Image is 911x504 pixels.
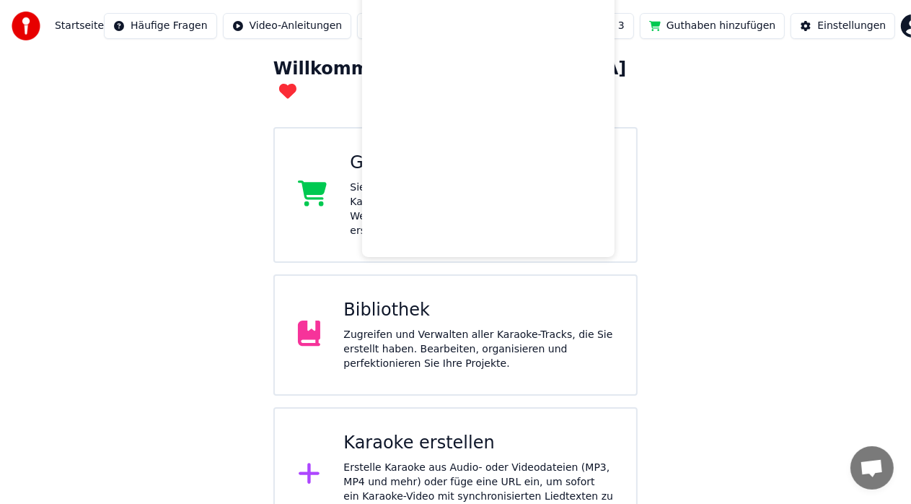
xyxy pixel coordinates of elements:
[104,13,217,39] button: Häufige Fragen
[223,13,352,39] button: Video-Anleitungen
[55,19,104,33] nav: breadcrumb
[791,13,895,39] button: Einstellungen
[273,58,638,104] div: Willkommen in [GEOGRAPHIC_DATA]
[350,181,613,238] div: Sie haben die Möglichkeit, die bereits erstellten Karaoke-Titel anzuhören oder herunterzuladen. W...
[55,19,104,33] span: Startseite
[343,432,613,455] div: Karaoke erstellen
[350,152,613,175] div: Guthaben hinzufügen
[343,299,613,322] div: Bibliothek
[850,446,894,490] div: Chat öffnen
[817,19,886,33] div: Einstellungen
[12,12,40,40] img: youka
[343,328,613,371] div: Zugreifen und Verwalten aller Karaoke-Tracks, die Sie erstellt haben. Bearbeiten, organisieren un...
[640,13,785,39] button: Guthaben hinzufügen
[618,19,625,33] span: 3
